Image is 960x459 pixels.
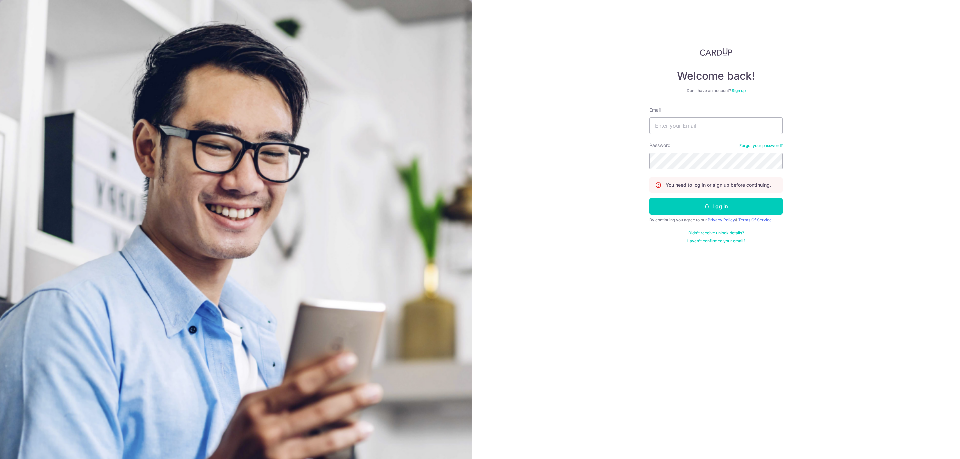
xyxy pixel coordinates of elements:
input: Enter your Email [649,117,783,134]
div: By continuing you agree to our & [649,217,783,223]
img: CardUp Logo [700,48,732,56]
h4: Welcome back! [649,69,783,83]
div: Don’t have an account? [649,88,783,93]
label: Password [649,142,671,149]
a: Terms Of Service [738,217,772,222]
a: Privacy Policy [708,217,735,222]
button: Log in [649,198,783,215]
a: Forgot your password? [739,143,783,148]
a: Haven't confirmed your email? [687,238,745,244]
p: You need to log in or sign up before continuing. [666,182,771,188]
a: Didn't receive unlock details? [688,230,744,236]
a: Sign up [732,88,746,93]
label: Email [649,107,661,113]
